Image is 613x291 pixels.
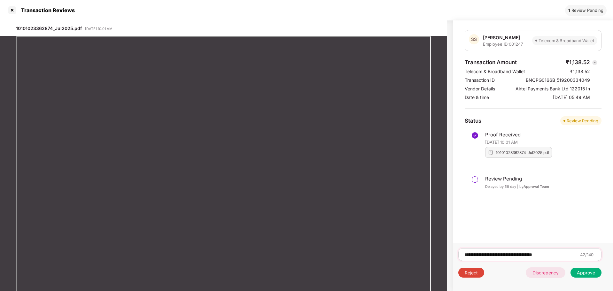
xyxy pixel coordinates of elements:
[16,25,82,31] div: 10101023362874_Jul2025.pdf
[566,59,590,66] div: ₹1,138.52
[570,68,590,74] div: ₹1,138.52
[577,270,595,276] div: Approve
[532,270,559,276] div: Discrepency
[488,150,493,155] img: svg+xml;base64,PHN2ZyB4bWxucz0iaHR0cDovL3d3dy53My5vcmcvMjAwMC9zdmciIHdpZHRoPSIxNiIgaGVpZ2h0PSIxNi...
[483,41,523,47] div: Employee ID: 001247
[496,150,549,155] div: 10101023362874_Jul2025.pdf
[485,176,549,182] div: Review Pending
[471,176,479,183] img: svg+xml;base64,PHN2ZyBpZD0iU3RlcC1QZW5kaW5nLTMyeDMyIiB4bWxucz0iaHR0cDovL3d3dy53My5vcmcvMjAwMC9zdm...
[524,184,549,189] span: Approval Team
[465,59,517,66] div: Transaction Amount
[17,7,75,13] div: Transaction Reviews
[485,132,552,138] div: Proof Received
[568,8,570,13] div: 1
[526,77,590,83] div: BNQPG0166B_519200334049
[465,86,495,92] div: Vendor Details
[553,94,590,100] div: [DATE] 05:49 AM
[465,270,478,276] div: Reject
[465,77,495,83] div: Transaction ID
[465,117,481,124] div: Status
[485,184,524,189] span: Delayed by 58 day | by
[516,86,590,92] div: Airtel Payments Bank Ltd 122015 In
[580,252,594,257] div: 42/140
[483,34,523,41] div: [PERSON_NAME]
[465,68,525,74] div: Telecom & Broadband Wallet
[567,118,598,124] div: Review Pending
[471,36,477,43] span: SS
[539,37,594,44] div: Telecom & Broadband Wallet
[471,132,479,139] img: svg+xml;base64,PHN2ZyBpZD0iU3RlcC1Eb25lLTMyeDMyIiB4bWxucz0iaHR0cDovL3d3dy53My5vcmcvMjAwMC9zdmciIH...
[465,94,489,100] div: Date & time
[485,139,552,145] div: [DATE] 10:01 AM
[571,8,603,13] div: Review Pending
[592,59,598,66] img: svg+xml;base64,PHN2ZyBpZD0iQmFjay0zMngzMiIgeG1sbnM9Imh0dHA6Ly93d3cudzMub3JnLzIwMDAvc3ZnIiB3aWR0aD...
[85,27,113,31] div: [DATE] 10:01 AM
